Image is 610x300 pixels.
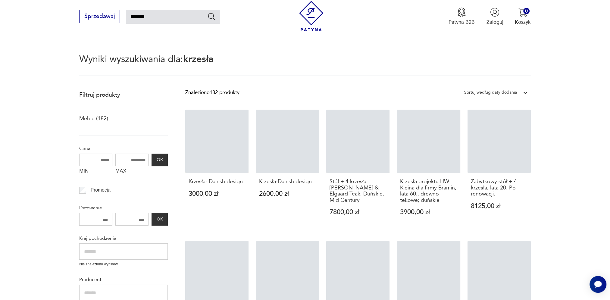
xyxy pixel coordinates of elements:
label: MAX [115,166,149,178]
button: Zaloguj [486,8,503,26]
a: Krzesła-Danish designKrzesła-Danish design2600,00 zł [256,110,319,230]
p: 3900,00 zł [400,209,457,215]
p: Wyniki wyszukiwania dla: [79,55,531,76]
p: Nie znaleziono wyników [79,261,168,267]
button: 0Koszyk [515,8,531,26]
p: Patyna B2B [449,19,475,26]
p: Cena [79,145,168,152]
img: Ikona medalu [457,8,466,17]
button: Sprzedawaj [79,10,120,23]
h3: Krzesła projektu HW Kleina dla firmy Bramin, lata 60., drewno tekowe; duńskie [400,179,457,203]
a: Ikona medaluPatyna B2B [449,8,475,26]
a: Krzesła- Danish designKrzesła- Danish design3000,00 zł [185,110,249,230]
p: Kraj pochodzenia [79,234,168,242]
a: Krzesła projektu HW Kleina dla firmy Bramin, lata 60., drewno tekowe; duńskieKrzesła projektu HW ... [397,110,460,230]
p: Zaloguj [486,19,503,26]
p: Filtruj produkty [79,91,168,99]
a: Zabytkowy stół + 4 krzesła, lata 20. Po renowacji.Zabytkowy stół + 4 krzesła, lata 20. Po renowac... [468,110,531,230]
button: OK [152,213,168,226]
h3: Krzesła-Danish design [259,179,316,185]
p: 8125,00 zł [471,203,527,209]
a: Stół + 4 krzesła Schonning & Elgaard Teak, Duńskie, Mid CenturyStół + 4 krzesła [PERSON_NAME] & E... [326,110,389,230]
img: Ikona koszyka [518,8,527,17]
button: Patyna B2B [449,8,475,26]
button: OK [152,154,168,166]
p: 2600,00 zł [259,191,316,197]
h3: Zabytkowy stół + 4 krzesła, lata 20. Po renowacji. [471,179,527,197]
p: 7800,00 zł [330,209,386,215]
p: Datowanie [79,204,168,212]
h3: Stół + 4 krzesła [PERSON_NAME] & Elgaard Teak, Duńskie, Mid Century [330,179,386,203]
span: krzesła [183,53,214,65]
p: Promocja [91,186,111,194]
p: 3000,00 zł [189,191,246,197]
label: MIN [79,166,112,178]
img: Patyna - sklep z meblami i dekoracjami vintage [296,1,327,31]
h3: Krzesła- Danish design [189,179,246,185]
a: Meble (182) [79,114,108,124]
div: 0 [523,8,530,14]
p: Producent [79,276,168,283]
a: Sprzedawaj [79,14,120,19]
div: Sortuj według daty dodania [464,89,517,96]
div: Znaleziono 182 produkty [185,89,239,96]
button: Szukaj [207,12,216,21]
p: Koszyk [515,19,531,26]
img: Ikonka użytkownika [490,8,499,17]
iframe: Smartsupp widget button [590,276,606,293]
